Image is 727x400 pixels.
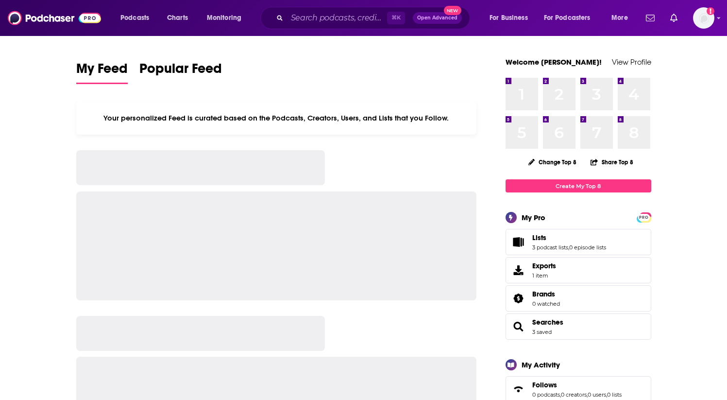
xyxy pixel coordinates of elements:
a: Welcome [PERSON_NAME]! [506,57,602,67]
span: ⌘ K [387,12,405,24]
span: Monitoring [207,11,241,25]
a: PRO [638,213,650,221]
a: 0 watched [532,300,560,307]
a: 3 podcast lists [532,244,568,251]
a: 0 lists [607,391,622,398]
button: Open AdvancedNew [413,12,462,24]
span: Exports [509,263,528,277]
a: Show notifications dropdown [642,10,659,26]
div: My Pro [522,213,545,222]
a: My Feed [76,60,128,84]
div: My Activity [522,360,560,369]
button: Show profile menu [693,7,714,29]
button: open menu [114,10,162,26]
span: For Business [490,11,528,25]
a: Follows [532,381,622,389]
a: Brands [532,290,560,298]
span: Logged in as KevinZ [693,7,714,29]
input: Search podcasts, credits, & more... [287,10,387,26]
button: Change Top 8 [523,156,583,168]
span: Lists [506,229,651,255]
button: open menu [538,10,605,26]
a: Charts [161,10,194,26]
span: 1 item [532,272,556,279]
span: More [611,11,628,25]
a: Searches [532,318,563,327]
div: Search podcasts, credits, & more... [270,7,479,29]
img: Podchaser - Follow, Share and Rate Podcasts [8,9,101,27]
a: Show notifications dropdown [666,10,681,26]
a: Searches [509,320,528,333]
span: Open Advanced [417,16,457,20]
span: Brands [532,290,555,298]
span: Searches [506,313,651,340]
span: PRO [638,214,650,221]
span: , [606,391,607,398]
button: open menu [605,10,640,26]
span: , [568,244,569,251]
span: Follows [532,381,557,389]
svg: Add a profile image [707,7,714,15]
button: open menu [200,10,254,26]
span: Popular Feed [139,60,222,83]
span: My Feed [76,60,128,83]
span: Charts [167,11,188,25]
a: Popular Feed [139,60,222,84]
button: open menu [483,10,540,26]
a: 0 creators [561,391,587,398]
a: Follows [509,383,528,396]
span: Lists [532,233,546,242]
a: Lists [509,235,528,249]
button: Share Top 8 [590,153,634,172]
a: Create My Top 8 [506,179,651,192]
a: 0 users [588,391,606,398]
span: , [560,391,561,398]
a: 3 saved [532,329,552,335]
span: Exports [532,261,556,270]
a: Brands [509,292,528,305]
span: For Podcasters [544,11,591,25]
a: Exports [506,257,651,283]
span: , [587,391,588,398]
a: 0 podcasts [532,391,560,398]
span: Brands [506,285,651,312]
a: View Profile [612,57,651,67]
a: Lists [532,233,606,242]
div: Your personalized Feed is curated based on the Podcasts, Creators, Users, and Lists that you Follow. [76,102,477,135]
a: 0 episode lists [569,244,606,251]
span: Podcasts [120,11,149,25]
img: User Profile [693,7,714,29]
span: New [444,6,461,15]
